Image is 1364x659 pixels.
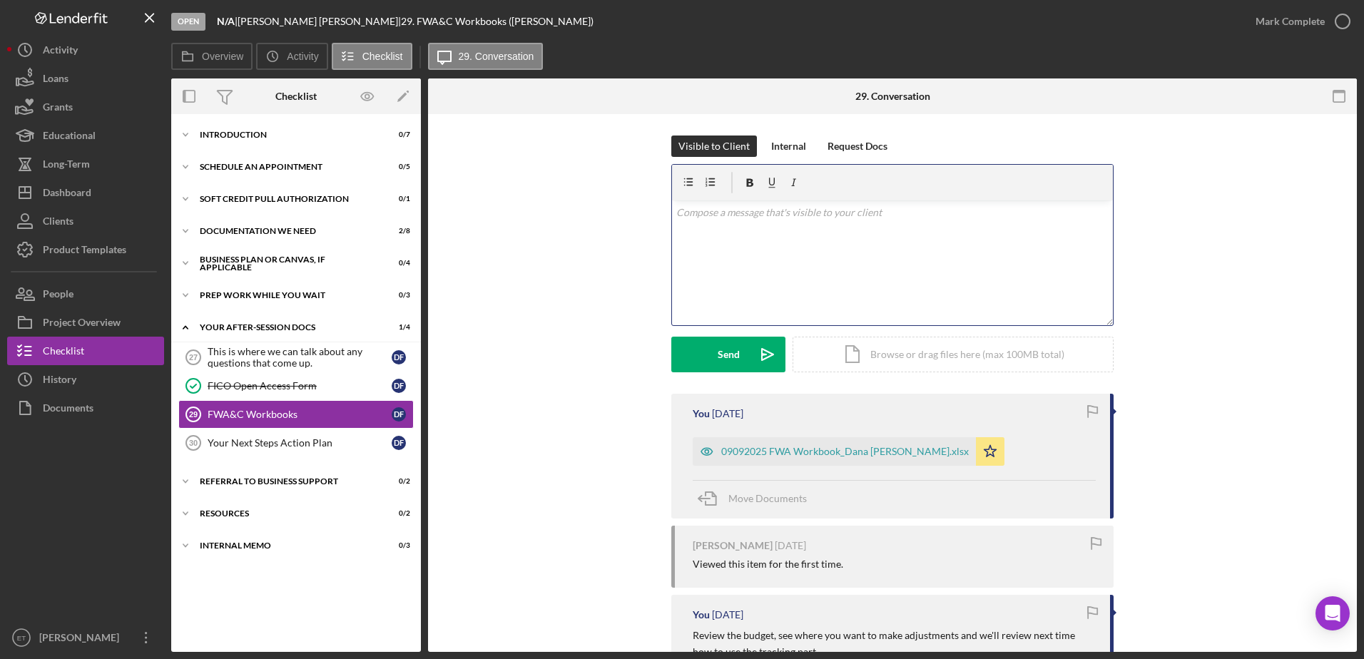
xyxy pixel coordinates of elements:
[200,163,375,171] div: Schedule An Appointment
[385,541,410,550] div: 0 / 3
[17,634,26,642] text: ET
[392,379,406,393] div: D F
[200,509,375,518] div: Resources
[385,291,410,300] div: 0 / 3
[43,365,76,397] div: History
[693,408,710,419] div: You
[7,337,164,365] button: Checklist
[43,178,91,210] div: Dashboard
[332,43,412,70] button: Checklist
[385,195,410,203] div: 0 / 1
[7,207,164,235] a: Clients
[362,51,403,62] label: Checklist
[43,207,73,239] div: Clients
[820,136,895,157] button: Request Docs
[7,623,164,652] button: ET[PERSON_NAME]
[7,93,164,121] a: Grants
[7,178,164,207] button: Dashboard
[671,136,757,157] button: Visible to Client
[401,16,594,27] div: 29. FWA&C Workbooks ([PERSON_NAME])
[208,437,392,449] div: Your Next Steps Action Plan
[385,323,410,332] div: 1 / 4
[459,51,534,62] label: 29. Conversation
[775,540,806,551] time: 2025-09-04 23:29
[385,509,410,518] div: 0 / 2
[718,337,740,372] div: Send
[392,436,406,450] div: D F
[428,43,544,70] button: 29. Conversation
[392,407,406,422] div: D F
[828,136,887,157] div: Request Docs
[678,136,750,157] div: Visible to Client
[208,380,392,392] div: FICO Open Access Form
[200,323,375,332] div: Your After-Session Docs
[43,337,84,369] div: Checklist
[208,346,392,369] div: This is where we can talk about any questions that come up.
[771,136,806,157] div: Internal
[693,540,773,551] div: [PERSON_NAME]
[855,91,930,102] div: 29. Conversation
[200,131,375,139] div: Introduction
[7,308,164,337] button: Project Overview
[43,394,93,426] div: Documents
[7,394,164,422] button: Documents
[238,16,401,27] div: [PERSON_NAME] [PERSON_NAME] |
[171,43,253,70] button: Overview
[1241,7,1357,36] button: Mark Complete
[43,93,73,125] div: Grants
[200,477,375,486] div: Referral to Business Support
[200,255,375,272] div: Business Plan or Canvas, if applicable
[693,481,821,516] button: Move Documents
[217,16,238,27] div: |
[178,429,414,457] a: 30Your Next Steps Action PlanDF
[693,609,710,620] div: You
[385,163,410,171] div: 0 / 5
[671,337,785,372] button: Send
[1256,7,1325,36] div: Mark Complete
[693,558,843,570] div: Viewed this item for the first time.
[275,91,317,102] div: Checklist
[200,541,375,550] div: Internal Memo
[728,492,807,504] span: Move Documents
[385,131,410,139] div: 0 / 7
[385,227,410,235] div: 2 / 8
[178,343,414,372] a: 27This is where we can talk about any questions that come up.DF
[256,43,327,70] button: Activity
[43,121,96,153] div: Educational
[217,15,235,27] b: N/A
[43,150,90,182] div: Long-Term
[200,195,375,203] div: Soft Credit Pull Authorization
[693,437,1004,466] button: 09092025 FWA Workbook_Dana [PERSON_NAME].xlsx
[392,350,406,364] div: D F
[287,51,318,62] label: Activity
[189,353,198,362] tspan: 27
[189,410,198,419] tspan: 29
[7,280,164,308] button: People
[7,235,164,264] button: Product Templates
[7,150,164,178] button: Long-Term
[200,291,375,300] div: Prep Work While You Wait
[7,36,164,64] a: Activity
[36,623,128,655] div: [PERSON_NAME]
[7,365,164,394] button: History
[208,409,392,420] div: FWA&C Workbooks
[712,408,743,419] time: 2025-09-09 16:44
[764,136,813,157] button: Internal
[385,259,410,267] div: 0 / 4
[385,477,410,486] div: 0 / 2
[178,400,414,429] a: 29FWA&C WorkbooksDF
[43,280,73,312] div: People
[7,64,164,93] a: Loans
[202,51,243,62] label: Overview
[7,121,164,150] button: Educational
[171,13,205,31] div: Open
[43,64,68,96] div: Loans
